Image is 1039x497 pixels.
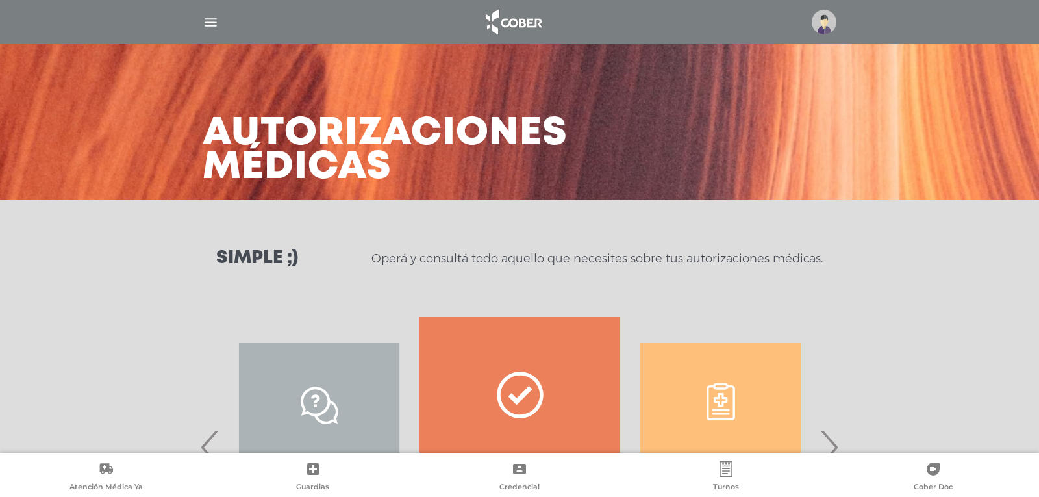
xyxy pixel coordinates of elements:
span: Next [816,412,842,482]
img: Cober_menu-lines-white.svg [203,14,219,31]
span: Turnos [713,482,739,494]
a: Atención Médica Ya [3,461,209,494]
h3: Autorizaciones médicas [203,117,568,185]
span: Atención Médica Ya [69,482,143,494]
a: Turnos [623,461,829,494]
img: logo_cober_home-white.png [479,6,547,38]
a: Credencial [416,461,623,494]
span: Previous [197,412,223,482]
h3: Simple ;) [216,249,298,268]
p: Operá y consultá todo aquello que necesites sobre tus autorizaciones médicas. [371,251,823,266]
a: Guardias [209,461,416,494]
span: Cober Doc [914,482,953,494]
span: Guardias [296,482,329,494]
span: Credencial [499,482,540,494]
img: profile-placeholder.svg [812,10,836,34]
a: Cober Doc [830,461,1036,494]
